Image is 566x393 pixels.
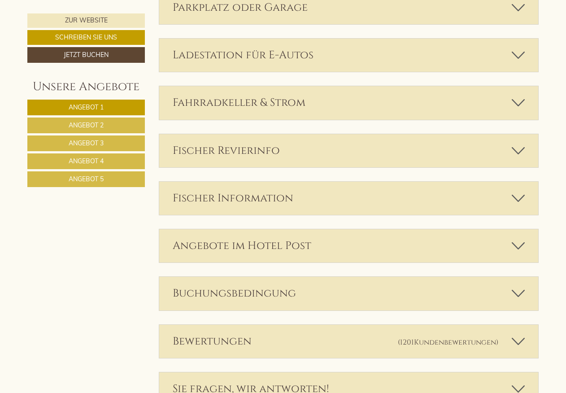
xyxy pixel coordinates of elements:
div: Unsere Angebote [27,79,145,95]
span: Angebot 1 [69,103,104,111]
span: Angebot 4 [69,157,104,165]
span: Angebot 5 [69,175,104,183]
div: Angebote im Hotel Post [159,229,539,262]
div: Fischer Revierinfo [159,134,539,167]
span: Angebot 2 [69,121,104,129]
span: Kundenbewertungen [414,337,496,347]
div: Fischer Information [159,182,539,215]
div: Buchungsbedingung [159,277,539,310]
a: Schreiben Sie uns [27,30,145,45]
div: Ladestation für E-Autos [159,39,539,72]
small: (1201 ) [398,337,498,347]
span: Angebot 3 [69,139,104,147]
a: Jetzt buchen [27,47,145,63]
a: Zur Website [27,13,145,28]
div: Bewertungen [159,325,539,358]
div: Fahrradkeller & Strom [159,86,539,119]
